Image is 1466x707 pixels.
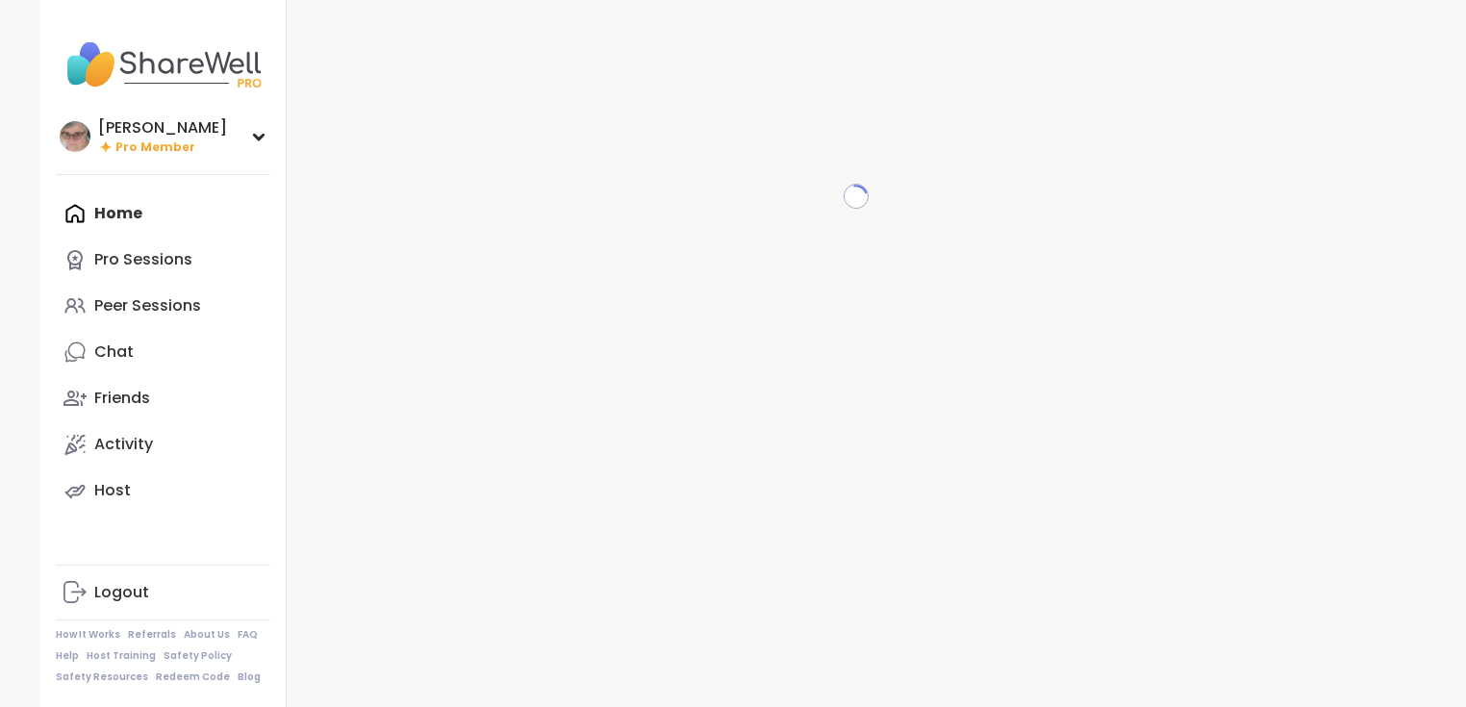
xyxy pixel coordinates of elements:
a: Pro Sessions [56,237,270,283]
a: Host Training [87,649,156,663]
a: Logout [56,569,270,616]
a: Peer Sessions [56,283,270,329]
div: Peer Sessions [94,295,201,316]
a: Host [56,467,270,514]
div: Logout [94,582,149,603]
a: Safety Resources [56,670,148,684]
a: Redeem Code [156,670,230,684]
a: Help [56,649,79,663]
a: Safety Policy [164,649,232,663]
img: ShareWell Nav Logo [56,31,270,98]
div: [PERSON_NAME] [98,117,227,139]
div: Chat [94,341,134,363]
a: Referrals [128,628,176,642]
div: Pro Sessions [94,249,192,270]
div: Activity [94,434,153,455]
a: Blog [238,670,261,684]
img: Susan [60,121,90,152]
a: FAQ [238,628,258,642]
span: Pro Member [115,139,195,156]
a: Activity [56,421,270,467]
a: Chat [56,329,270,375]
div: Host [94,480,131,501]
a: How It Works [56,628,120,642]
a: About Us [184,628,230,642]
div: Friends [94,388,150,409]
a: Friends [56,375,270,421]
